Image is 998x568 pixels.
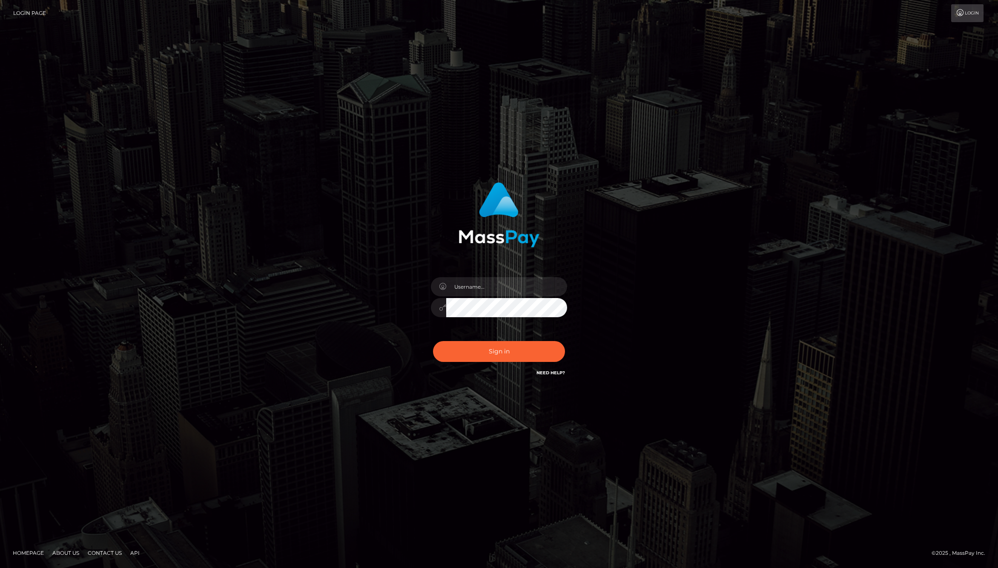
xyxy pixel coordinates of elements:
img: MassPay Login [459,182,539,247]
button: Sign in [433,341,565,362]
a: Homepage [9,546,47,559]
input: Username... [446,277,567,296]
a: Login Page [13,4,46,22]
a: Login [951,4,984,22]
a: About Us [49,546,83,559]
a: Contact Us [84,546,125,559]
div: © 2025 , MassPay Inc. [932,548,992,558]
a: Need Help? [536,370,565,376]
a: API [127,546,143,559]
